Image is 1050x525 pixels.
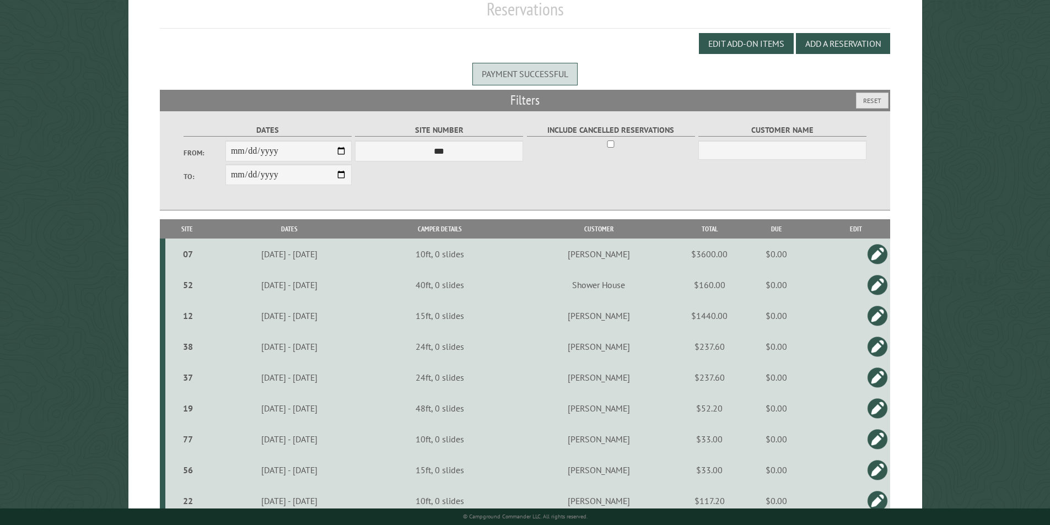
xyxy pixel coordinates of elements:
td: Shower House [510,269,687,300]
th: Customer [510,219,687,239]
td: [PERSON_NAME] [510,485,687,516]
div: [DATE] - [DATE] [211,279,368,290]
td: $1440.00 [687,300,731,331]
h2: Filters [160,90,891,111]
td: 24ft, 0 slides [370,362,510,393]
td: $0.00 [731,454,821,485]
td: 10ft, 0 slides [370,239,510,269]
td: $117.20 [687,485,731,516]
td: 10ft, 0 slides [370,424,510,454]
button: Reset [856,93,889,109]
label: Include Cancelled Reservations [527,124,695,137]
small: © Campground Commander LLC. All rights reserved. [463,513,588,520]
td: [PERSON_NAME] [510,454,687,485]
td: $0.00 [731,300,821,331]
div: 77 [170,434,207,445]
button: Add a Reservation [796,33,890,54]
td: $52.20 [687,393,731,424]
label: Dates [184,124,352,137]
label: Customer Name [698,124,866,137]
td: $237.60 [687,331,731,362]
td: $160.00 [687,269,731,300]
td: $3600.00 [687,239,731,269]
div: 07 [170,248,207,259]
td: $0.00 [731,485,821,516]
td: $0.00 [731,424,821,454]
div: 19 [170,403,207,414]
div: 52 [170,279,207,290]
td: $0.00 [731,331,821,362]
div: Payment successful [472,63,578,85]
div: [DATE] - [DATE] [211,495,368,506]
div: 56 [170,464,207,475]
th: Total [687,219,731,239]
div: [DATE] - [DATE] [211,372,368,383]
td: [PERSON_NAME] [510,362,687,393]
td: $33.00 [687,424,731,454]
td: 10ft, 0 slides [370,485,510,516]
td: 15ft, 0 slides [370,300,510,331]
td: 48ft, 0 slides [370,393,510,424]
div: 22 [170,495,207,506]
th: Camper Details [370,219,510,239]
label: From: [184,148,225,158]
th: Edit [821,219,890,239]
div: 12 [170,310,207,321]
div: [DATE] - [DATE] [211,341,368,352]
td: 40ft, 0 slides [370,269,510,300]
td: $33.00 [687,454,731,485]
div: [DATE] - [DATE] [211,434,368,445]
td: [PERSON_NAME] [510,424,687,454]
div: [DATE] - [DATE] [211,248,368,259]
th: Site [165,219,209,239]
label: To: [184,171,225,182]
div: [DATE] - [DATE] [211,464,368,475]
td: $0.00 [731,393,821,424]
td: 15ft, 0 slides [370,454,510,485]
th: Due [731,219,821,239]
button: Edit Add-on Items [699,33,794,54]
td: $0.00 [731,362,821,393]
td: [PERSON_NAME] [510,393,687,424]
td: $0.00 [731,269,821,300]
div: 38 [170,341,207,352]
div: 37 [170,372,207,383]
label: Site Number [355,124,523,137]
td: [PERSON_NAME] [510,239,687,269]
td: [PERSON_NAME] [510,300,687,331]
td: 24ft, 0 slides [370,331,510,362]
td: [PERSON_NAME] [510,331,687,362]
div: [DATE] - [DATE] [211,310,368,321]
th: Dates [208,219,369,239]
div: [DATE] - [DATE] [211,403,368,414]
td: $0.00 [731,239,821,269]
td: $237.60 [687,362,731,393]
